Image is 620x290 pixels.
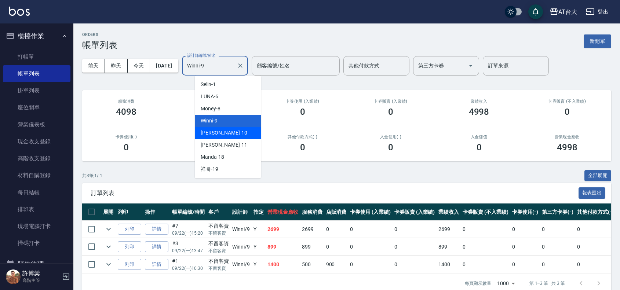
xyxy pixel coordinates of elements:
[22,277,60,284] p: 高階主管
[208,257,229,265] div: 不留客資
[266,203,300,221] th: 營業現金應收
[437,256,461,273] td: 1400
[461,203,510,221] th: 卡券販賣 (不入業績)
[388,142,393,153] h3: 0
[145,259,168,270] a: 詳情
[145,224,168,235] a: 詳情
[348,221,393,238] td: 0
[510,221,540,238] td: 0
[324,256,349,273] td: 900
[9,7,30,16] img: Logo
[3,116,70,133] a: 營業儀表板
[230,256,252,273] td: Winni /9
[252,238,266,256] td: Y
[266,221,300,238] td: 2699
[187,53,216,58] label: 設計師編號/姓名
[252,203,266,221] th: 指定
[3,255,70,274] button: 預約管理
[355,135,426,139] h2: 入金使用(-)
[170,256,207,273] td: #1
[469,107,489,117] h3: 4998
[201,141,247,149] span: [PERSON_NAME] -11
[208,230,229,236] p: 不留客資
[300,203,324,221] th: 服務消費
[575,221,616,238] td: 0
[170,238,207,256] td: #3
[532,135,602,139] h2: 營業現金應收
[116,203,143,221] th: 列印
[3,133,70,150] a: 現金收支登錄
[444,135,514,139] h2: 入金儲值
[575,238,616,256] td: 0
[300,221,324,238] td: 2699
[579,187,606,199] button: 報表匯出
[579,189,606,196] a: 報表匯出
[207,203,231,221] th: 客戶
[558,7,577,16] div: AT台大
[393,256,437,273] td: 0
[3,65,70,82] a: 帳單列表
[201,93,218,100] span: LUNA -6
[170,221,207,238] td: #7
[393,221,437,238] td: 0
[461,238,510,256] td: 0
[201,165,218,173] span: 祥哥 -19
[3,82,70,99] a: 掛單列表
[324,221,349,238] td: 0
[510,203,540,221] th: 卡券使用(-)
[3,235,70,252] a: 掃碼打卡
[584,170,612,181] button: 全部展開
[557,142,577,153] h3: 4998
[208,222,229,230] div: 不留客資
[172,247,205,254] p: 09/22 (一) 13:47
[584,34,611,48] button: 新開單
[355,99,426,104] h2: 卡券販賣 (入業績)
[82,40,117,50] h3: 帳單列表
[118,259,141,270] button: 列印
[101,203,116,221] th: 展開
[103,259,114,270] button: expand row
[230,203,252,221] th: 設計師
[82,172,102,179] p: 共 3 筆, 1 / 1
[540,221,575,238] td: 0
[3,150,70,167] a: 高階收支登錄
[3,201,70,218] a: 排班表
[252,256,266,273] td: Y
[575,256,616,273] td: 0
[172,230,205,236] p: 09/22 (一) 15:20
[528,4,543,19] button: save
[461,256,510,273] td: 0
[230,221,252,238] td: Winni /9
[124,142,129,153] h3: 0
[118,241,141,253] button: 列印
[532,99,602,104] h2: 卡券販賣 (不入業績)
[143,203,170,221] th: 操作
[540,238,575,256] td: 0
[105,59,128,73] button: 昨天
[208,265,229,272] p: 不留客資
[348,238,393,256] td: 0
[437,221,461,238] td: 2699
[6,269,21,284] img: Person
[3,167,70,184] a: 材料自購登錄
[300,238,324,256] td: 899
[393,203,437,221] th: 卡券販賣 (入業績)
[393,238,437,256] td: 0
[437,203,461,221] th: 業績收入
[22,270,60,277] h5: 許博棠
[510,256,540,273] td: 0
[267,135,338,139] h2: 其他付款方式(-)
[461,221,510,238] td: 0
[235,60,245,71] button: Clear
[324,238,349,256] td: 0
[575,203,616,221] th: 其他付款方式(-)
[437,238,461,256] td: 899
[465,280,491,287] p: 每頁顯示數量
[348,203,393,221] th: 卡券使用 (入業績)
[172,265,205,272] p: 09/22 (一) 10:30
[179,99,249,104] h2: 店販消費
[266,238,300,256] td: 899
[230,238,252,256] td: Winni /9
[252,221,266,238] td: Y
[201,129,247,137] span: [PERSON_NAME] -10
